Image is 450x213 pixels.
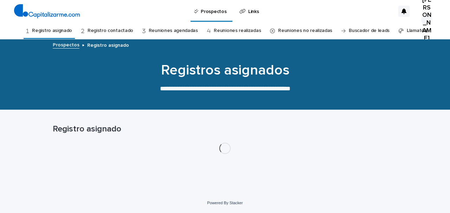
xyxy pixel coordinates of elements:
a: Buscador de leads [349,22,390,39]
a: Reuniones no realizadas [278,22,332,39]
div: [PERSON_NAME] [421,14,432,25]
a: Reuniones agendadas [149,22,198,39]
p: Registro asignado [87,41,129,49]
a: Prospectos [53,40,79,49]
a: Reuniones realizadas [214,22,261,39]
h1: Registros asignados [53,62,397,79]
img: 4arMvv9wSvmHTHbXwTim [14,4,80,18]
a: Registro contactado [88,22,133,39]
a: Registro asignado [32,22,72,39]
a: Llamatón [407,22,427,39]
a: Powered By Stacker [207,201,243,205]
h1: Registro asignado [53,124,397,134]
